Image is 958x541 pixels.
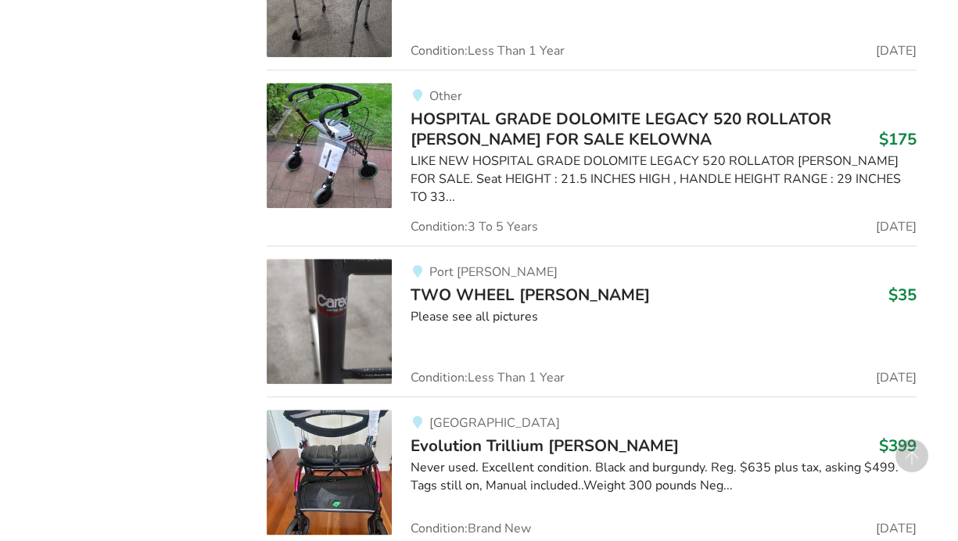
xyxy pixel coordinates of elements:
[411,45,565,57] span: Condition: Less Than 1 Year
[411,220,538,233] span: Condition: 3 To 5 Years
[267,70,917,245] a: mobility-hospital grade dolomite legacy 520 rollator walker for sale kelownaOtherHOSPITAL GRADE D...
[429,263,557,281] span: Port [PERSON_NAME]
[429,88,461,105] span: Other
[267,83,392,208] img: mobility-hospital grade dolomite legacy 520 rollator walker for sale kelowna
[411,308,917,326] div: Please see all pictures
[267,259,392,384] img: mobility-two wheel walker
[411,459,917,495] div: Never used. Excellent condition. Black and burgundy. Reg. $635 plus tax, asking $499. Tags still ...
[876,522,917,535] span: [DATE]
[411,522,531,535] span: Condition: Brand New
[267,245,917,396] a: mobility-two wheel walkerPort [PERSON_NAME]TWO WHEEL [PERSON_NAME]$35Please see all picturesCondi...
[267,410,392,535] img: mobility-evolution trillium walker
[876,371,917,384] span: [DATE]
[411,371,565,384] span: Condition: Less Than 1 Year
[876,220,917,233] span: [DATE]
[876,45,917,57] span: [DATE]
[411,435,679,457] span: Evolution Trillium [PERSON_NAME]
[411,152,917,206] div: LIKE NEW HOSPITAL GRADE DOLOMITE LEGACY 520 ROLLATOR [PERSON_NAME] FOR SALE. Seat HEIGHT : 21.5 I...
[879,129,917,149] h3: $175
[888,285,917,305] h3: $35
[429,414,559,432] span: [GEOGRAPHIC_DATA]
[411,284,650,306] span: TWO WHEEL [PERSON_NAME]
[879,435,917,456] h3: $399
[411,108,831,150] span: HOSPITAL GRADE DOLOMITE LEGACY 520 ROLLATOR [PERSON_NAME] FOR SALE KELOWNA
